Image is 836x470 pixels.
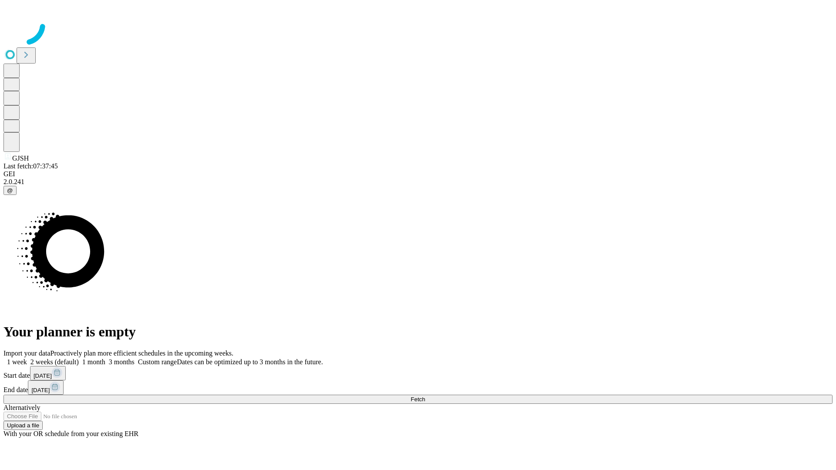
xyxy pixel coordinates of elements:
[31,387,50,393] span: [DATE]
[3,324,833,340] h1: Your planner is empty
[3,349,51,357] span: Import your data
[34,373,52,379] span: [DATE]
[7,358,27,366] span: 1 week
[28,380,64,395] button: [DATE]
[30,366,66,380] button: [DATE]
[3,395,833,404] button: Fetch
[138,358,177,366] span: Custom range
[82,358,105,366] span: 1 month
[3,404,40,411] span: Alternatively
[411,396,425,403] span: Fetch
[3,178,833,186] div: 2.0.241
[3,421,43,430] button: Upload a file
[3,380,833,395] div: End date
[3,430,138,437] span: With your OR schedule from your existing EHR
[3,170,833,178] div: GEI
[3,366,833,380] div: Start date
[51,349,233,357] span: Proactively plan more efficient schedules in the upcoming weeks.
[7,187,13,194] span: @
[12,154,29,162] span: GJSH
[3,162,58,170] span: Last fetch: 07:37:45
[177,358,323,366] span: Dates can be optimized up to 3 months in the future.
[3,186,17,195] button: @
[30,358,79,366] span: 2 weeks (default)
[109,358,135,366] span: 3 months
